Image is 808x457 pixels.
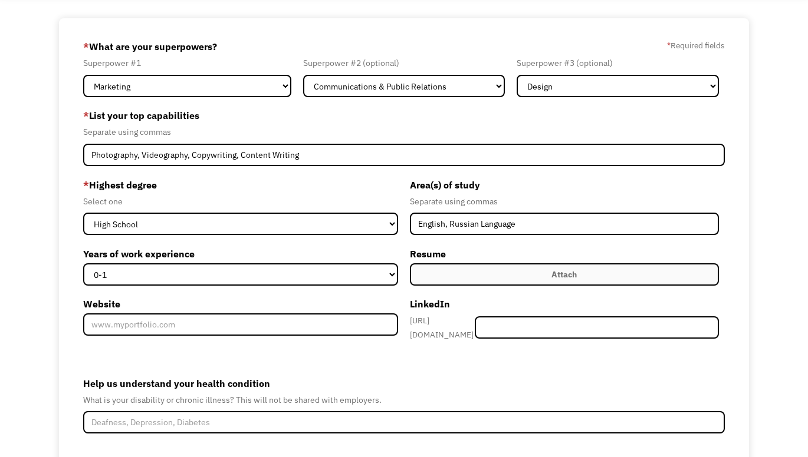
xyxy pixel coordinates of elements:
div: Separate using commas [83,125,725,139]
input: www.myportfolio.com [83,313,398,336]
label: Years of work experience [83,244,398,263]
div: Attach [551,267,577,282]
input: Anthropology, Education [410,213,719,235]
input: Videography, photography, accounting [83,144,725,166]
label: What are your superpowers? [83,37,217,56]
label: LinkedIn [410,294,719,313]
div: Separate using commas [410,194,719,208]
label: Attach [410,263,719,286]
div: [URL][DOMAIN_NAME] [410,313,475,342]
label: List your top capabilities [83,106,725,125]
div: Superpower #3 (optional) [517,56,719,70]
label: Resume [410,244,719,263]
div: Superpower #1 [83,56,291,70]
div: Superpower #2 (optional) [303,56,505,70]
label: Highest degree [83,175,398,194]
label: Area(s) of study [410,175,719,194]
label: Help us understand your health condition [83,374,725,393]
div: Select one [83,194,398,208]
div: What is your disability or chronic illness? This will not be shared with employers. [83,393,725,407]
input: Deafness, Depression, Diabetes [83,411,725,433]
label: Website [83,294,398,313]
label: Required fields [667,38,725,52]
